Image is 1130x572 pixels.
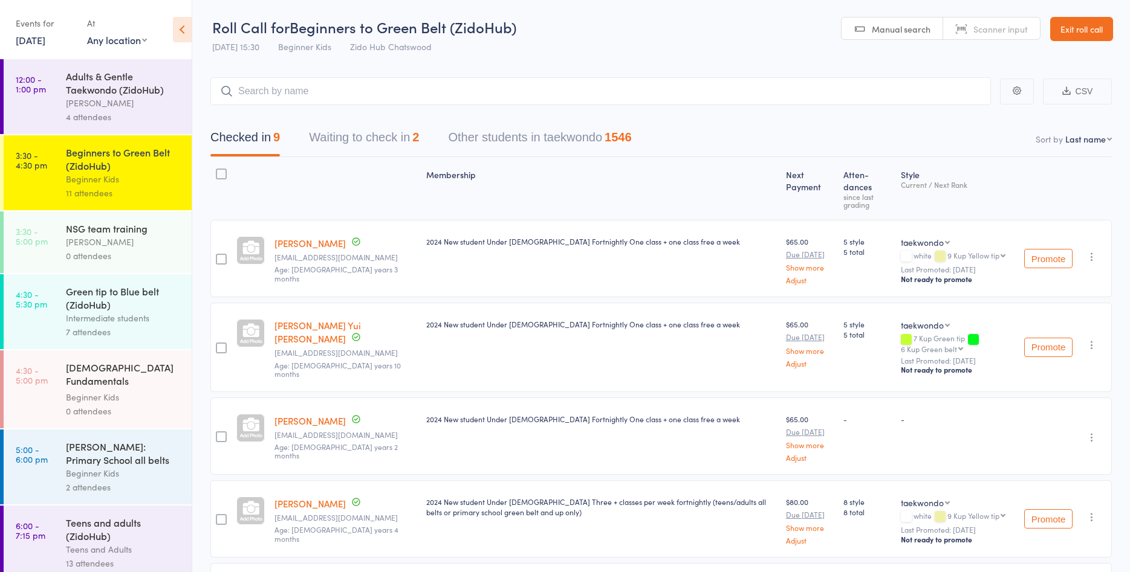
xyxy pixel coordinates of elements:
[786,319,834,367] div: $65.00
[16,365,48,385] time: 4:30 - 5:00 pm
[901,236,944,248] div: taekwondo
[973,23,1028,35] span: Scanner input
[274,349,417,357] small: ericycchong@gmail.com
[843,329,891,339] span: 5 total
[4,135,192,210] a: 3:30 -4:30 pmBeginners to Green Belt (ZidoHub)Beginner Kids11 attendees
[274,442,398,460] span: Age: [DEMOGRAPHIC_DATA] years 2 months
[786,359,834,367] a: Adjust
[843,507,891,517] span: 8 total
[843,319,891,329] span: 5 style
[4,350,192,428] a: 4:30 -5:00 pm[DEMOGRAPHIC_DATA] Fundamentals ([GEOGRAPHIC_DATA])Beginner Kids0 attendees
[786,276,834,284] a: Adjust
[274,497,346,510] a: [PERSON_NAME]
[66,556,181,570] div: 13 attendees
[1036,133,1063,145] label: Sort by
[66,110,181,124] div: 4 attendees
[786,510,834,519] small: Due [DATE]
[66,311,181,325] div: Intermediate students
[210,77,991,105] input: Search by name
[1024,338,1073,357] button: Promote
[901,512,1015,522] div: white
[274,513,417,522] small: whooping2001@hotmail.com
[16,227,48,246] time: 3:30 - 5:00 pm
[66,361,181,390] div: [DEMOGRAPHIC_DATA] Fundamentals ([GEOGRAPHIC_DATA])
[843,414,891,424] div: -
[901,414,1015,424] div: -
[786,250,834,259] small: Due [DATE]
[274,264,398,283] span: Age: [DEMOGRAPHIC_DATA] years 3 months
[16,521,45,540] time: 6:00 - 7:15 pm
[66,390,181,404] div: Beginner Kids
[901,525,1015,534] small: Last Promoted: [DATE]
[843,496,891,507] span: 8 style
[901,365,1015,374] div: Not ready to promote
[412,130,419,144] div: 2
[212,17,290,37] span: Roll Call for
[4,211,192,273] a: 3:30 -5:00 pmNSG team training[PERSON_NAME]0 attendees
[273,130,280,144] div: 9
[4,429,192,504] a: 5:00 -6:00 pm[PERSON_NAME]: Primary School all beltsBeginner Kids2 attendees
[66,284,181,311] div: Green tip to Blue belt (ZidoHub)
[16,445,48,464] time: 5:00 - 6:00 pm
[66,480,181,494] div: 2 attendees
[426,319,776,329] div: 2024 New student Under [DEMOGRAPHIC_DATA] Fortnightly One class + one class free a week
[274,253,417,262] small: mishka247@me.com
[87,13,147,33] div: At
[786,536,834,544] a: Adjust
[781,162,839,214] div: Next Payment
[274,360,401,379] span: Age: [DEMOGRAPHIC_DATA] years 10 months
[274,414,346,427] a: [PERSON_NAME]
[1050,17,1113,41] a: Exit roll call
[605,130,632,144] div: 1546
[1065,133,1106,145] div: Last name
[66,404,181,418] div: 0 attendees
[1043,79,1112,104] button: CSV
[16,13,75,33] div: Events for
[947,512,999,519] div: 9 Kup Yellow tip
[448,124,631,156] button: Other students in taekwondo1546
[901,334,1015,352] div: 7 Kup Green tip
[66,466,181,480] div: Beginner Kids
[16,289,47,309] time: 4:30 - 5:30 pm
[66,325,181,339] div: 7 attendees
[309,124,419,156] button: Waiting to check in2
[66,249,181,263] div: 0 attendees
[66,146,181,172] div: Beginners to Green Belt (ZidoHub)
[843,193,891,208] div: since last grading
[16,150,47,170] time: 3:30 - 4:30 pm
[274,524,398,543] span: Age: [DEMOGRAPHIC_DATA] years 4 months
[901,319,944,331] div: taekwondo
[896,162,1019,214] div: Style
[274,319,361,345] a: [PERSON_NAME] Yui [PERSON_NAME]
[66,542,181,556] div: Teens and Adults
[901,496,944,509] div: taekwondo
[786,428,834,436] small: Due [DATE]
[901,345,957,353] div: 6 Kup Green belt
[16,33,45,47] a: [DATE]
[1024,249,1073,268] button: Promote
[901,251,1015,262] div: white
[278,40,331,53] span: Beginner Kids
[274,237,346,249] a: [PERSON_NAME]
[66,516,181,542] div: Teens and adults (ZidoHub)
[212,40,259,53] span: [DATE] 15:30
[901,274,1015,284] div: Not ready to promote
[839,162,896,214] div: Atten­dances
[947,251,999,259] div: 9 Kup Yellow tip
[843,246,891,257] span: 5 total
[66,222,181,235] div: NSG team training
[1024,509,1073,529] button: Promote
[4,274,192,349] a: 4:30 -5:30 pmGreen tip to Blue belt (ZidoHub)Intermediate students7 attendees
[786,333,834,341] small: Due [DATE]
[66,96,181,110] div: [PERSON_NAME]
[786,454,834,461] a: Adjust
[87,33,147,47] div: Any location
[290,17,516,37] span: Beginners to Green Belt (ZidoHub)
[274,431,417,439] small: ayimdarkeh@yahoo.com
[16,74,46,94] time: 12:00 - 1:00 pm
[66,172,181,186] div: Beginner Kids
[786,414,834,461] div: $65.00
[426,496,776,517] div: 2024 New student Under [DEMOGRAPHIC_DATA] Three + classes per week fortnightly (teens/adults all ...
[66,440,181,466] div: [PERSON_NAME]: Primary School all belts
[66,186,181,200] div: 11 attendees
